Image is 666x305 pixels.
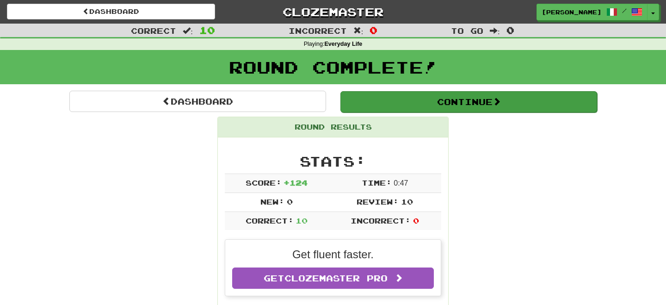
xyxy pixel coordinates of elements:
[413,216,419,225] span: 0
[229,4,437,20] a: Clozemaster
[353,27,364,35] span: :
[218,117,448,137] div: Round Results
[225,154,441,169] h2: Stats:
[7,4,215,19] a: Dashboard
[401,197,413,206] span: 10
[289,26,347,35] span: Incorrect
[246,178,282,187] span: Score:
[232,268,434,289] a: GetClozemaster Pro
[490,27,500,35] span: :
[69,91,326,112] a: Dashboard
[506,25,514,36] span: 0
[362,178,392,187] span: Time:
[131,26,176,35] span: Correct
[622,7,627,14] span: /
[340,91,597,112] button: Continue
[284,178,308,187] span: + 124
[536,4,647,20] a: [PERSON_NAME] /
[357,197,399,206] span: Review:
[260,197,284,206] span: New:
[296,216,308,225] span: 10
[451,26,483,35] span: To go
[351,216,411,225] span: Incorrect:
[199,25,215,36] span: 10
[284,273,388,283] span: Clozemaster Pro
[183,27,193,35] span: :
[542,8,602,16] span: [PERSON_NAME]
[3,58,663,76] h1: Round Complete!
[394,179,408,187] span: 0 : 47
[232,247,434,262] p: Get fluent faster.
[246,216,294,225] span: Correct:
[324,41,362,47] strong: Everyday Life
[370,25,377,36] span: 0
[287,197,293,206] span: 0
